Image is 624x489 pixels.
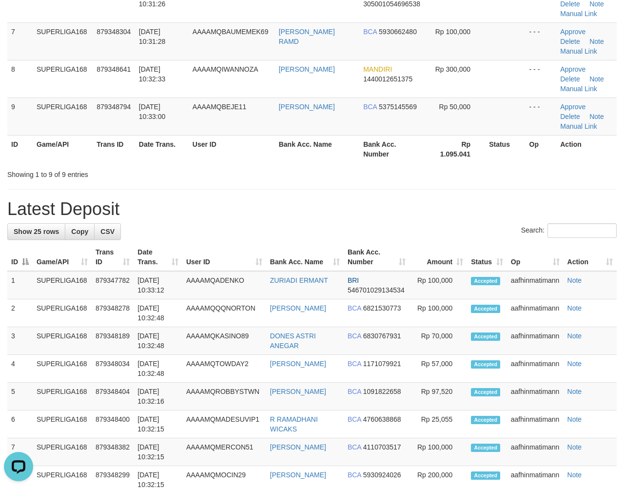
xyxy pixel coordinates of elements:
span: Copy 4760638868 to clipboard [363,415,401,423]
td: AAAAMQADENKO [182,271,266,299]
td: - - - [526,60,557,98]
td: Rp 70,000 [409,327,467,355]
th: User ID: activate to sort column ascending [182,243,266,271]
span: Copy 5375145569 to clipboard [379,103,417,111]
td: 4 [7,355,33,383]
th: Bank Acc. Number [359,135,427,163]
span: Rp 100,000 [435,28,470,36]
th: Rp 1.095.041 [427,135,485,163]
th: Bank Acc. Name [275,135,359,163]
td: 879348189 [92,327,134,355]
a: Note [567,360,582,368]
a: Note [589,75,604,83]
td: AAAAMQMERCON51 [182,438,266,466]
span: AAAAMQBAUMEMEK69 [193,28,269,36]
th: Date Trans. [135,135,189,163]
span: [DATE] 10:31:28 [139,28,166,45]
td: [DATE] 10:32:48 [134,355,182,383]
a: Approve [560,65,585,73]
th: Op [526,135,557,163]
a: [PERSON_NAME] [270,388,326,395]
span: BCA [348,471,361,479]
th: Trans ID: activate to sort column ascending [92,243,134,271]
input: Search: [547,223,617,238]
td: 9 [7,98,33,135]
a: Delete [560,113,580,120]
a: [PERSON_NAME] [270,443,326,451]
a: Manual Link [560,10,597,18]
span: AAAAMQIWANNOZA [193,65,258,73]
span: BCA [348,304,361,312]
span: 879348304 [97,28,131,36]
a: Note [589,113,604,120]
span: Copy 1171079921 to clipboard [363,360,401,368]
span: BCA [348,332,361,340]
td: Rp 57,000 [409,355,467,383]
td: SUPERLIGA168 [33,355,92,383]
span: BCA [348,443,361,451]
td: aafhinmatimann [507,327,564,355]
a: Note [567,443,582,451]
span: BCA [363,28,377,36]
td: [DATE] 10:32:15 [134,438,182,466]
th: Action: activate to sort column ascending [564,243,617,271]
span: 879348794 [97,103,131,111]
td: 7 [7,438,33,466]
th: Amount: activate to sort column ascending [409,243,467,271]
span: Copy 6821530773 to clipboard [363,304,401,312]
td: 879348382 [92,438,134,466]
span: Show 25 rows [14,228,59,235]
span: Copy 546701029134534 to clipboard [348,286,405,294]
th: User ID [189,135,275,163]
td: aafhinmatimann [507,271,564,299]
span: Accepted [471,277,500,285]
a: [PERSON_NAME] [270,471,326,479]
a: Approve [560,28,585,36]
a: DONES ASTRI ANEGAR [270,332,316,350]
td: Rp 100,000 [409,299,467,327]
td: aafhinmatimann [507,383,564,411]
td: 8 [7,60,33,98]
td: [DATE] 10:32:48 [134,327,182,355]
span: MANDIRI [363,65,392,73]
span: Copy 1440012651375 to clipboard [363,75,412,83]
td: Rp 97,520 [409,383,467,411]
a: Note [567,415,582,423]
td: 879347782 [92,271,134,299]
th: Status [485,135,525,163]
a: CSV [94,223,121,240]
a: [PERSON_NAME] RAMD [279,28,335,45]
a: Manual Link [560,47,597,55]
td: - - - [526,98,557,135]
td: 1 [7,271,33,299]
span: Accepted [471,333,500,341]
a: [PERSON_NAME] [279,65,335,73]
td: 879348400 [92,411,134,438]
td: SUPERLIGA168 [33,327,92,355]
span: AAAAMQBEJE11 [193,103,247,111]
span: Copy 1091822658 to clipboard [363,388,401,395]
td: - - - [526,22,557,60]
td: [DATE] 10:33:12 [134,271,182,299]
a: Note [567,276,582,284]
span: Accepted [471,305,500,313]
td: 5 [7,383,33,411]
a: Note [567,388,582,395]
td: SUPERLIGA168 [33,383,92,411]
span: Copy 4110703517 to clipboard [363,443,401,451]
span: Accepted [471,416,500,424]
td: [DATE] 10:32:48 [134,299,182,327]
span: CSV [100,228,115,235]
th: Trans ID [93,135,135,163]
a: Manual Link [560,85,597,93]
td: 3 [7,327,33,355]
button: Open LiveChat chat widget [4,4,33,33]
td: SUPERLIGA168 [33,438,92,466]
span: BCA [348,415,361,423]
a: Note [567,471,582,479]
span: Accepted [471,388,500,396]
span: Copy 6830767931 to clipboard [363,332,401,340]
th: Op: activate to sort column ascending [507,243,564,271]
h1: Latest Deposit [7,199,617,219]
td: 7 [7,22,33,60]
